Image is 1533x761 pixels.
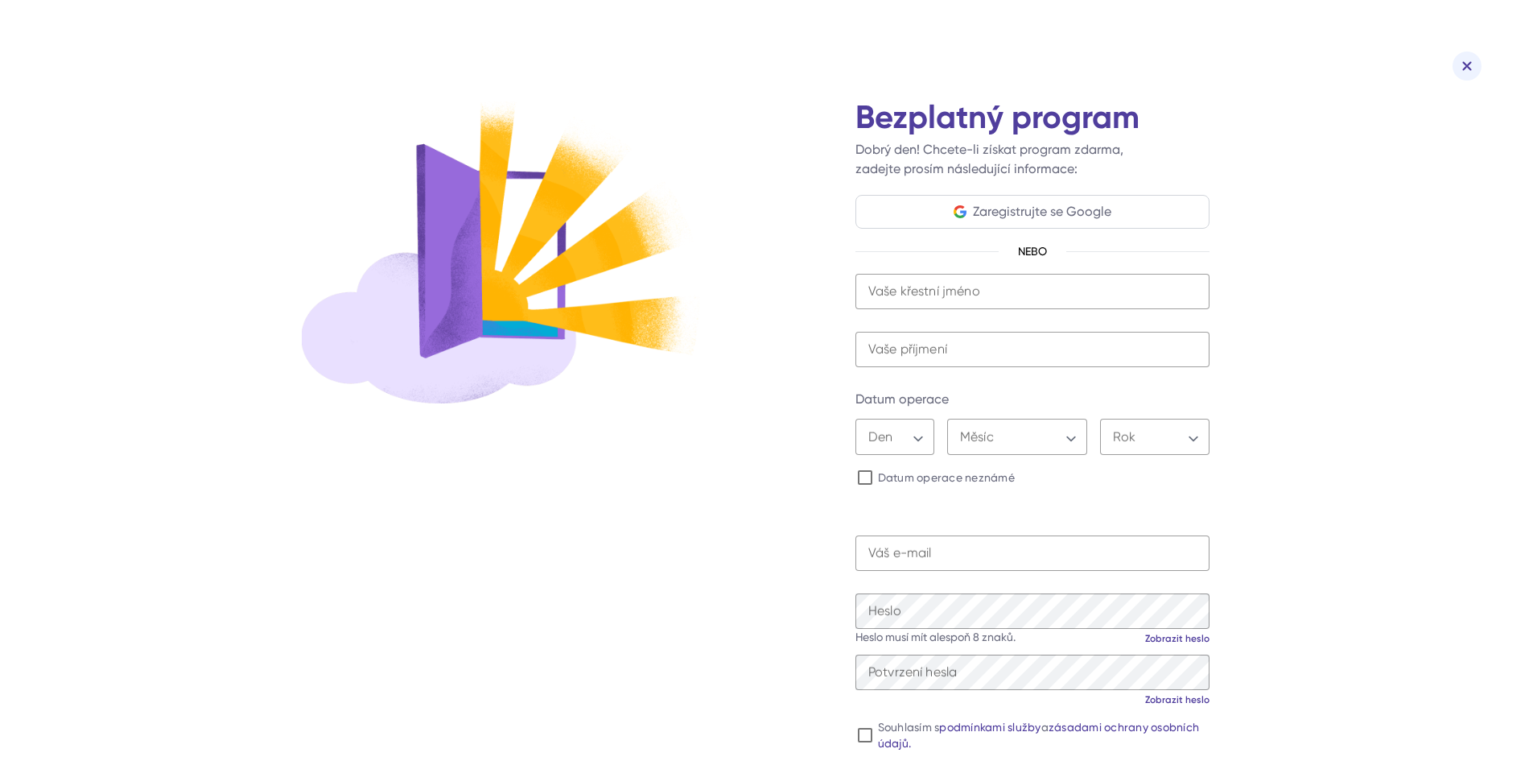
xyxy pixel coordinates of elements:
[1145,632,1210,645] a: Zobrazit heslo
[999,242,1066,261] span: NEBO
[939,721,1041,734] a: podmínkami služby
[973,202,1111,221] div: Zaregistrujte se Google
[302,101,700,403] img: Koupit ilustraci
[855,629,1016,645] div: Heslo musí mít alespoň 8 znaků.
[954,202,1111,221] button: Zaregistrujte se Google
[875,719,1210,751] label: Souhlasím s a
[1145,693,1210,706] a: Zobrazit heslo
[855,140,1164,179] div: Dobrý den! Chcete-li získat program zdarma, zadejte prosím následující informace:
[875,469,1015,486] label: Datum operace neznámé
[855,101,1164,134] div: Bezplatný program
[1462,61,1472,71] img: Zavřít icn
[855,390,1210,409] label: Datum operace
